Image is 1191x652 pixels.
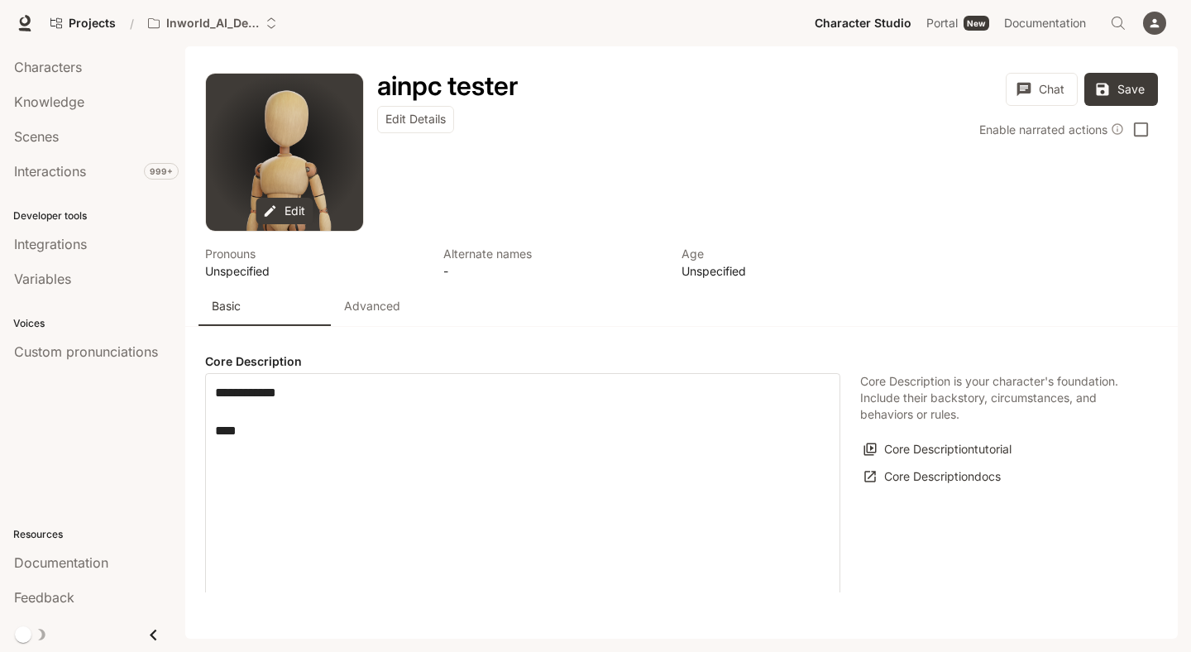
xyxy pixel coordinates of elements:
a: Core Descriptiondocs [860,463,1005,491]
p: Inworld_AI_Demos [166,17,259,31]
p: Pronouns [205,245,423,262]
div: New [964,16,989,31]
a: PortalNew [920,7,996,40]
button: Open character details dialog [377,73,518,99]
button: Edit [256,198,313,225]
p: Basic [212,298,241,314]
div: label [205,373,840,621]
button: Open workspace menu [141,7,285,40]
span: Projects [69,17,116,31]
p: Advanced [344,298,400,314]
button: Core Descriptiontutorial [860,436,1016,463]
button: Save [1084,73,1158,106]
span: Character Studio [815,13,911,34]
button: Chat [1006,73,1078,106]
button: Edit Details [377,106,454,133]
p: Unspecified [205,262,423,280]
button: Open character details dialog [443,245,662,280]
button: Open character avatar dialog [206,74,363,231]
button: Open Command Menu [1102,7,1135,40]
div: Avatar image [206,74,363,231]
p: Alternate names [443,245,662,262]
button: Open character details dialog [682,245,900,280]
a: Go to projects [43,7,123,40]
span: Documentation [1004,13,1086,34]
div: / [123,15,141,32]
button: Open character details dialog [205,245,423,280]
p: - [443,262,662,280]
p: Unspecified [682,262,900,280]
span: Portal [926,13,958,34]
a: Character Studio [808,7,918,40]
a: Documentation [997,7,1098,40]
h1: ainpc tester [377,70,518,102]
p: Age [682,245,900,262]
div: Enable narrated actions [979,121,1124,138]
p: Core Description is your character's foundation. Include their backstory, circumstances, and beha... [860,373,1138,423]
h4: Core Description [205,353,840,370]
